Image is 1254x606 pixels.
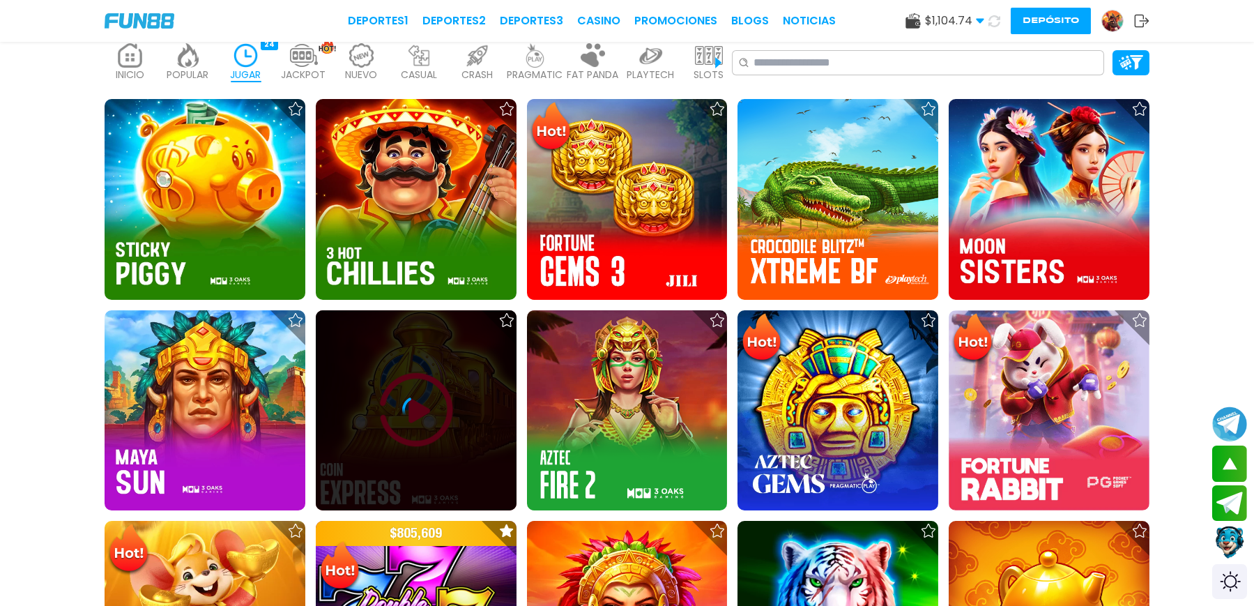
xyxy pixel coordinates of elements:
img: slots_light.webp [695,43,723,68]
span: $ 1,104.74 [925,13,984,29]
img: pragmatic_light.webp [521,43,549,68]
img: Aztec Gems [737,310,938,511]
button: Join telegram channel [1212,406,1247,442]
img: Company Logo [105,13,174,29]
button: Join telegram [1212,485,1247,522]
img: Crocodile Blitz Xtreme BF [737,99,938,300]
img: Hot [739,312,784,366]
div: 24 [261,38,278,50]
p: INICIO [116,68,144,82]
img: casual_light.webp [406,43,434,68]
a: Avatar [1101,10,1134,32]
img: Platform Filter [1119,55,1143,70]
p: NUEVO [346,68,378,82]
a: BLOGS [731,13,769,29]
img: Aztec Fire 2 [527,310,728,511]
button: scroll up [1212,446,1247,482]
img: playtech_light.webp [637,43,665,68]
a: Promociones [634,13,717,29]
img: new_light.webp [348,43,376,68]
p: FAT PANDA [567,68,619,82]
p: CRASH [461,68,493,82]
p: POPULAR [167,68,209,82]
img: Avatar [1102,10,1123,31]
a: NOTICIAS [783,13,836,29]
p: SLOTS [694,68,724,82]
img: home_light.webp [116,43,144,68]
a: CASINO [577,13,620,29]
img: popular_light.webp [174,43,202,68]
button: Depósito [1011,8,1091,34]
a: Deportes3 [500,13,563,29]
img: Fortune Gems 3 [527,99,728,300]
p: JUGAR [231,68,261,82]
img: Maya Sun [105,310,305,511]
img: 3 Hot Chillies [316,99,517,300]
a: Deportes2 [422,13,486,29]
p: CASUAL [402,68,438,82]
button: Contact customer service [1212,524,1247,561]
img: Fortune Rabbit [949,310,1149,511]
img: Hot [528,100,574,155]
img: fat_panda_light.webp [579,43,607,68]
img: Hot [317,540,362,594]
div: Switch theme [1212,564,1247,599]
p: $ 805,609 [316,521,517,546]
img: Moon Sisters [949,99,1149,300]
img: Hot [950,312,995,366]
a: Deportes1 [348,13,408,29]
img: jackpot_light.webp [290,43,318,68]
p: PLAYTECH [627,68,675,82]
img: Hot [106,522,151,577]
p: PRAGMATIC [507,68,563,82]
img: recent_active.webp [232,43,260,68]
img: crash_light.webp [464,43,491,68]
p: JACKPOT [282,68,326,82]
img: Sticky Piggy [105,99,305,300]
